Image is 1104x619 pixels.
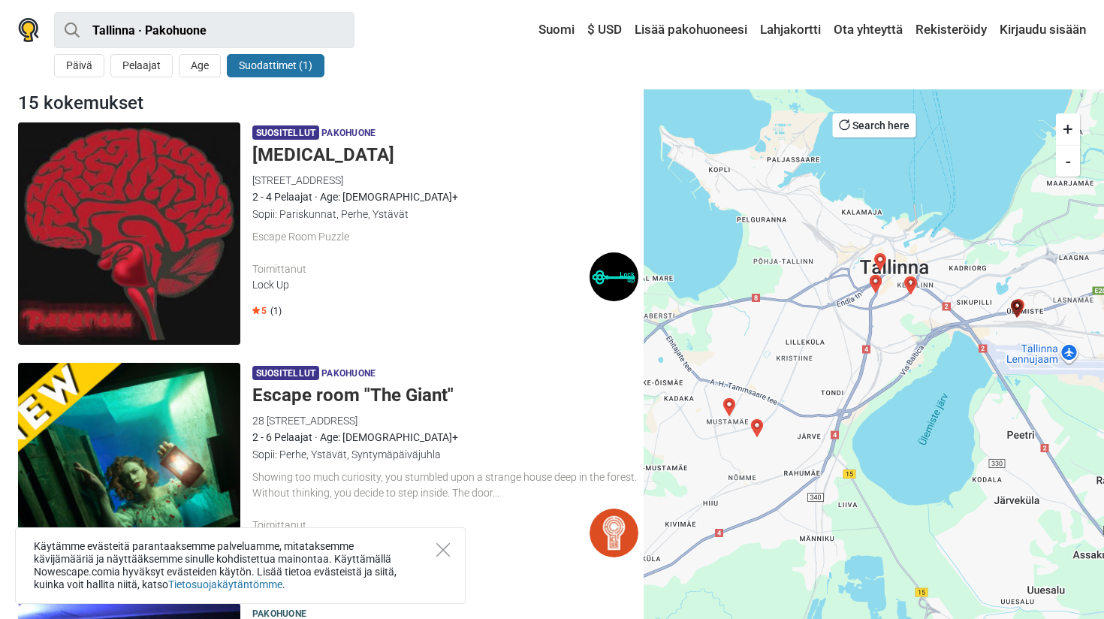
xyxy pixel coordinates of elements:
a: Kirjaudu sisään [996,17,1086,44]
a: Ota yhteyttä [830,17,906,44]
a: Suomi [524,17,578,44]
div: Käytämme evästeitä parantaaksemme palveluamme, mitataksemme kävijämääriä ja näyttääksemme sinulle... [15,527,466,604]
a: Lahjakortti [756,17,825,44]
span: (1) [270,305,282,317]
a: Lisää pakohuoneesi [631,17,751,44]
img: Escape room "The Giant" [18,363,240,585]
span: Pakohuone [321,366,376,382]
a: Rekisteröidy [912,17,991,44]
div: Shambala [901,276,919,294]
span: Suositellut [252,366,319,380]
div: Baker street, 221 B [867,275,885,293]
h5: Escape room "The Giant" [252,385,638,406]
div: Übermensch [902,276,920,294]
div: [STREET_ADDRESS] [252,172,638,189]
div: Showing too much curiosity, you stumbled upon a strange house deep in the forest. Without thinkin... [252,470,638,501]
div: Radiation [720,398,738,416]
img: Lock Up [590,252,638,301]
div: Toimittanut [252,518,590,533]
div: 28 [STREET_ADDRESS] [252,412,638,429]
div: 2 Paranoid [1009,299,1027,317]
span: Suositellut [252,125,319,140]
span: 5 [252,305,267,317]
span: Pakohuone [321,125,376,142]
div: The Conjuring [871,253,889,271]
button: Age [179,54,221,77]
button: - [1056,145,1080,177]
div: Escape Room Puzzle [252,229,638,245]
img: Nowescape logo [18,18,39,42]
div: Sopii: Pariskunnat, Perhe, Ystävät [252,206,638,222]
button: Search here [832,113,915,137]
button: Suodattimet (1) [227,54,324,77]
div: 2 - 4 Pelaajat · Age: [DEMOGRAPHIC_DATA]+ [252,189,638,205]
img: The Space [590,509,638,557]
img: Suomi [528,25,538,35]
div: 15 kokemukset [12,89,644,116]
div: Toimittanut [252,261,590,277]
h5: [MEDICAL_DATA] [252,144,638,166]
button: Pelaajat [110,54,173,77]
a: Tietosuojakäytäntömme [168,578,282,590]
div: Paranoia [1008,300,1026,318]
img: Paranoia [18,122,240,345]
div: 2 - 6 Pelaajat · Age: [DEMOGRAPHIC_DATA]+ [252,429,638,445]
button: Close [436,543,450,557]
div: Sopii: Perhe, Ystävät, Syntymäpäiväjuhla [252,446,638,463]
a: $ USD [584,17,626,44]
div: Lock Up [252,277,590,293]
img: Star [252,306,260,314]
button: Päivä [54,54,104,77]
div: School of wizards [748,419,766,437]
button: + [1056,113,1080,145]
input: kokeile “London” [54,12,354,48]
